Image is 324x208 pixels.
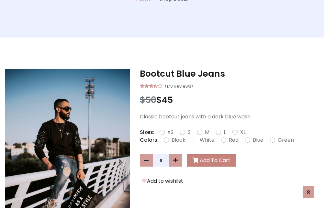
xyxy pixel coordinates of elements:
[162,94,173,106] span: 45
[140,177,185,185] button: Add to wishlist
[140,128,154,136] p: Sizes:
[167,128,173,136] label: XS
[172,136,185,144] label: Black
[200,136,215,144] label: White
[140,113,319,121] p: Classic bootcut jeans with a dark blue wash.
[240,128,246,136] label: XL
[165,82,193,90] small: (170 Reviews)
[188,128,191,136] label: S
[205,128,209,136] label: M
[224,128,226,136] label: L
[140,94,156,106] span: $50
[253,136,263,144] label: Blue
[140,69,319,79] h3: Bootcut Blue Jeans
[229,136,239,144] label: Red
[278,136,294,144] label: Green
[140,136,159,144] p: Colors:
[140,95,319,105] h3: $
[187,154,236,167] button: Add To Cart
